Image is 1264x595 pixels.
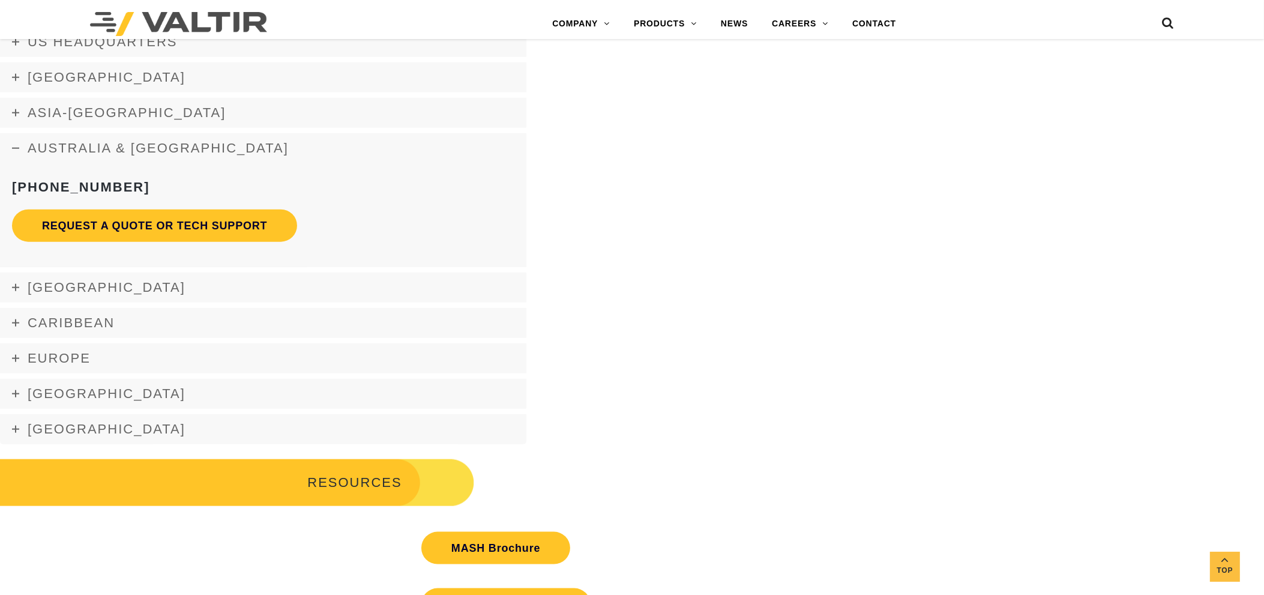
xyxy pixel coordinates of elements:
[12,210,298,242] a: Request a Quote or Tech Support
[28,351,91,366] span: Europe
[28,421,185,436] span: [GEOGRAPHIC_DATA]
[28,105,226,120] span: Asia-[GEOGRAPHIC_DATA]
[760,12,840,36] a: CAREERS
[28,34,178,49] span: US Headquarters
[28,315,115,330] span: Caribbean
[622,12,709,36] a: PRODUCTS
[540,12,622,36] a: COMPANY
[421,532,570,564] a: MASH Brochure
[28,386,185,401] span: [GEOGRAPHIC_DATA]
[1210,564,1240,578] span: Top
[709,12,760,36] a: NEWS
[28,70,185,85] span: [GEOGRAPHIC_DATA]
[1210,552,1240,582] a: Top
[90,12,267,36] img: Valtir
[12,180,150,195] strong: [PHONE_NUMBER]
[28,140,289,156] span: Australia & [GEOGRAPHIC_DATA]
[28,280,185,295] span: [GEOGRAPHIC_DATA]
[840,12,908,36] a: CONTACT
